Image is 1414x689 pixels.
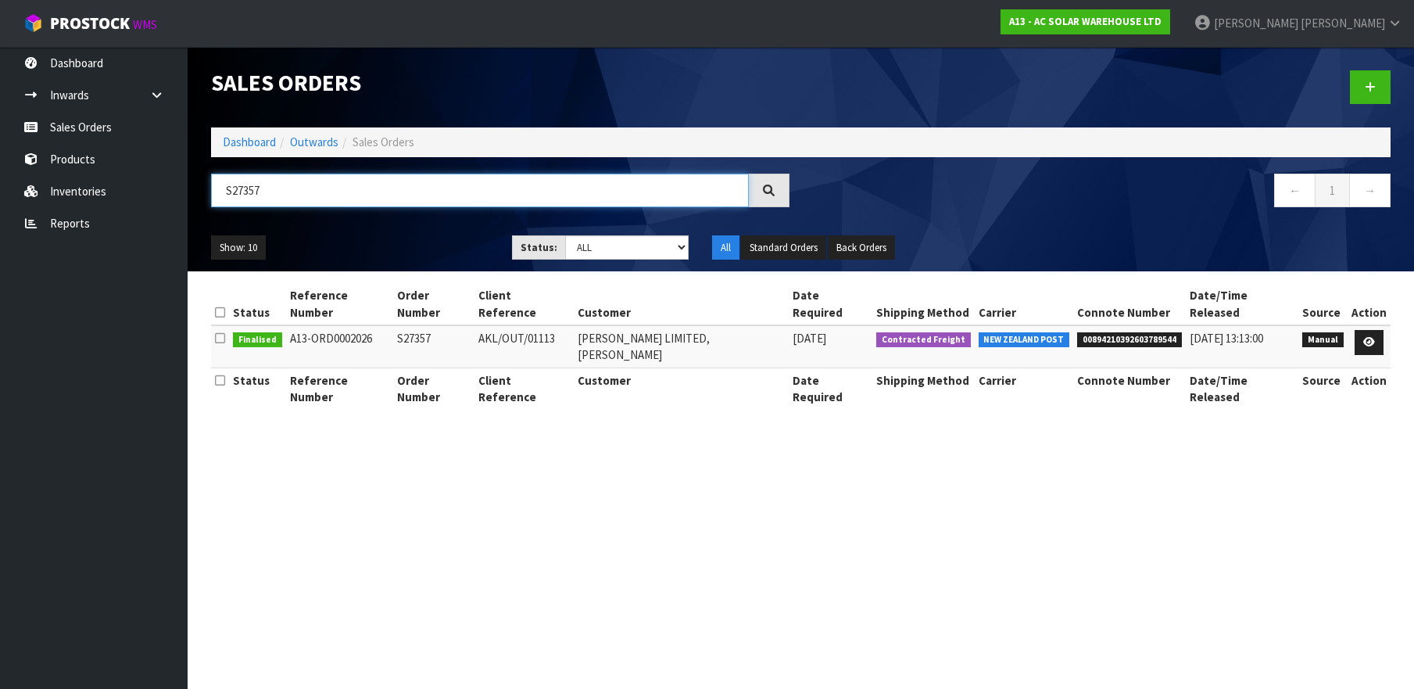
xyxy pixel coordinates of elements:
[50,13,130,34] span: ProStock
[211,70,789,95] h1: Sales Orders
[223,135,276,149] a: Dashboard
[233,332,282,348] span: Finalised
[1349,174,1391,207] a: →
[1298,283,1348,325] th: Source
[979,332,1070,348] span: NEW ZEALAND POST
[474,283,574,325] th: Client Reference
[1009,15,1162,28] strong: A13 - AC SOLAR WAREHOUSE LTD
[393,368,475,409] th: Order Number
[353,135,414,149] span: Sales Orders
[1073,368,1186,409] th: Connote Number
[1186,283,1299,325] th: Date/Time Released
[286,325,393,368] td: A13-ORD0002026
[872,283,975,325] th: Shipping Method
[789,283,873,325] th: Date Required
[474,325,574,368] td: AKL/OUT/01113
[574,325,788,368] td: [PERSON_NAME] LIMITED, [PERSON_NAME]
[1348,368,1391,409] th: Action
[521,241,557,254] strong: Status:
[393,325,475,368] td: S27357
[1301,16,1385,31] span: [PERSON_NAME]
[828,235,895,260] button: Back Orders
[229,283,286,325] th: Status
[1077,332,1182,348] span: 00894210392603789544
[1073,283,1186,325] th: Connote Number
[712,235,739,260] button: All
[741,235,826,260] button: Standard Orders
[211,174,749,207] input: Search sales orders
[1348,283,1391,325] th: Action
[789,368,873,409] th: Date Required
[1298,368,1348,409] th: Source
[23,13,43,33] img: cube-alt.png
[793,331,826,346] span: [DATE]
[393,283,475,325] th: Order Number
[872,368,975,409] th: Shipping Method
[286,368,393,409] th: Reference Number
[1214,16,1298,31] span: [PERSON_NAME]
[290,135,338,149] a: Outwards
[229,368,286,409] th: Status
[876,332,971,348] span: Contracted Freight
[474,368,574,409] th: Client Reference
[813,174,1391,212] nav: Page navigation
[975,368,1074,409] th: Carrier
[975,283,1074,325] th: Carrier
[1315,174,1350,207] a: 1
[574,283,788,325] th: Customer
[133,17,157,32] small: WMS
[211,235,266,260] button: Show: 10
[1274,174,1316,207] a: ←
[574,368,788,409] th: Customer
[1190,331,1263,346] span: [DATE] 13:13:00
[1186,368,1299,409] th: Date/Time Released
[286,283,393,325] th: Reference Number
[1302,332,1344,348] span: Manual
